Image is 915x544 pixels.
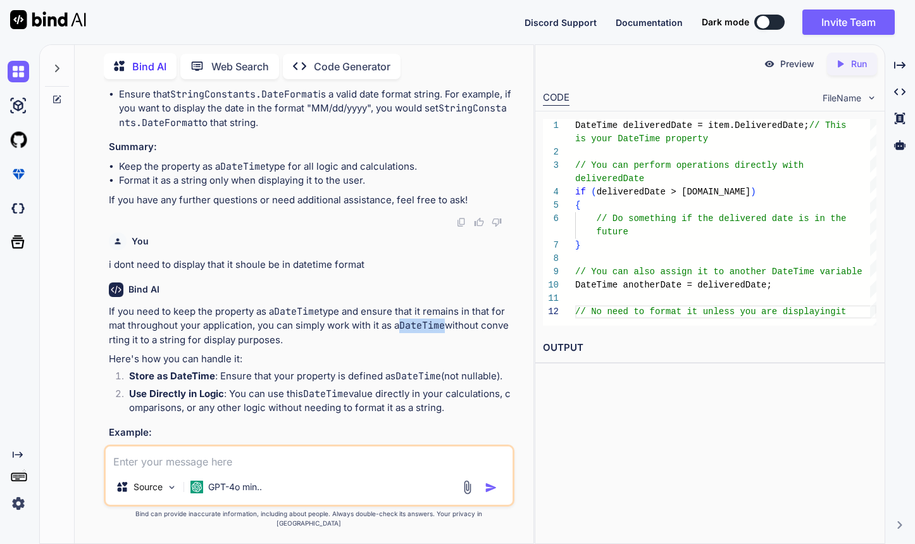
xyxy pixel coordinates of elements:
[543,212,559,225] div: 6
[575,174,644,184] span: deliveredDate
[525,16,597,29] button: Discord Support
[485,481,497,494] img: icon
[119,102,507,129] code: StringConstants.DateFormat
[128,283,159,296] h6: Bind AI
[575,187,586,197] span: if
[809,120,847,130] span: // This
[134,481,163,493] p: Source
[190,481,203,493] img: GPT-4o mini
[109,258,513,272] p: i dont need to display that it shoule be in datetime format
[750,187,756,197] span: )
[119,369,513,387] li: : Ensure that your property is defined as (not nullable).
[525,17,597,28] span: Discord Support
[8,198,29,219] img: darkCloudIdeIcon
[166,482,177,493] img: Pick Models
[119,160,513,174] li: Keep the property as a type for all logic and calculations.
[10,10,86,29] img: Bind AI
[474,217,484,227] img: like
[220,160,266,173] code: DateTime
[456,217,466,227] img: copy
[109,352,513,367] p: Here's how you can handle it:
[851,58,867,70] p: Run
[535,333,885,363] h2: OUTPUT
[543,292,559,305] div: 11
[543,146,559,159] div: 2
[109,426,513,440] h3: Example:
[702,16,749,28] span: Dark mode
[543,239,559,252] div: 7
[109,193,513,208] p: If you have any further questions or need additional assistance, feel free to ask!
[543,186,559,199] div: 4
[132,59,166,74] p: Bind AI
[211,59,269,74] p: Web Search
[129,370,215,382] strong: Store as DateTime
[129,388,224,400] strong: Use Directly in Logic
[836,307,847,317] span: it
[8,493,29,514] img: settings
[543,279,559,292] div: 10
[591,187,596,197] span: (
[460,480,475,495] img: attachment
[616,17,683,28] span: Documentation
[104,509,515,528] p: Bind can provide inaccurate information, including about people. Always double-check its answers....
[575,267,841,277] span: // You can also assign it to another DateTime vari
[303,388,349,400] code: DateTime
[575,307,836,317] span: // No need to format it unless you are displaying
[8,61,29,82] img: chat
[823,92,861,104] span: FileName
[866,92,877,103] img: chevron down
[395,370,441,383] code: DateTime
[543,305,559,319] div: 12
[8,163,29,185] img: premium
[616,16,683,29] button: Documentation
[8,95,29,117] img: ai-studio
[543,252,559,265] div: 8
[543,119,559,132] div: 1
[492,217,502,227] img: dislike
[314,59,390,74] p: Code Generator
[543,159,559,172] div: 3
[575,240,580,250] span: }
[399,319,445,332] code: DateTime
[802,9,895,35] button: Invite Team
[8,129,29,151] img: githubLight
[597,213,847,224] span: // Do something if the delivered date is in the
[780,58,814,70] p: Preview
[575,134,708,144] span: is your DateTime property
[575,160,804,170] span: // You can perform operations directly with
[170,88,318,101] code: StringConstants.DateFormat
[109,140,513,155] h3: Summary:
[109,305,513,348] p: If you need to keep the property as a type and ensure that it remains in that format throughout y...
[274,305,320,318] code: DateTime
[597,187,751,197] span: deliveredDate > [DOMAIN_NAME]
[575,120,809,130] span: DateTime deliveredDate = item.DeliveredDate;
[575,280,772,290] span: DateTime anotherDate = deliveredDate;
[764,58,775,70] img: preview
[132,235,149,248] h6: You
[841,267,862,277] span: able
[543,199,559,212] div: 5
[543,265,559,279] div: 9
[597,227,628,237] span: future
[575,200,580,210] span: {
[208,481,262,493] p: GPT-4o min..
[119,387,513,415] li: : You can use this value directly in your calculations, comparisons, or any other logic without n...
[119,174,513,188] li: Format it as a string only when displaying it to the user.
[543,91,570,106] div: CODE
[119,87,513,130] li: Ensure that is a valid date format string. For example, if you want to display the date in the fo...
